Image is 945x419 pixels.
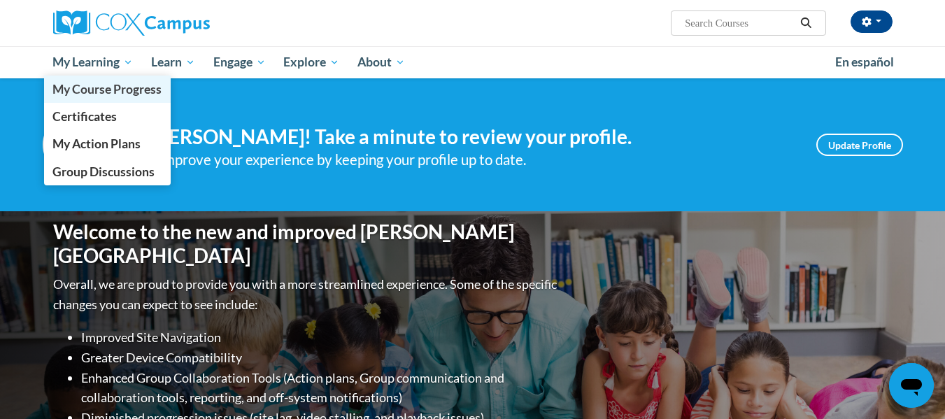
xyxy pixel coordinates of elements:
[52,164,155,179] span: Group Discussions
[53,274,560,315] p: Overall, we are proud to provide you with a more streamlined experience. Some of the specific cha...
[81,348,560,368] li: Greater Device Compatibility
[274,46,348,78] a: Explore
[142,46,204,78] a: Learn
[348,46,414,78] a: About
[52,54,133,71] span: My Learning
[204,46,275,78] a: Engage
[53,10,210,36] img: Cox Campus
[44,158,171,185] a: Group Discussions
[889,363,934,408] iframe: Button to launch messaging window
[851,10,893,33] button: Account Settings
[213,54,266,71] span: Engage
[53,10,319,36] a: Cox Campus
[127,125,795,149] h4: Hi [PERSON_NAME]! Take a minute to review your profile.
[835,55,894,69] span: En español
[795,15,816,31] button: Search
[683,15,795,31] input: Search Courses
[816,134,903,156] a: Update Profile
[44,130,171,157] a: My Action Plans
[44,46,143,78] a: My Learning
[52,109,117,124] span: Certificates
[151,54,195,71] span: Learn
[53,220,560,267] h1: Welcome to the new and improved [PERSON_NAME][GEOGRAPHIC_DATA]
[81,327,560,348] li: Improved Site Navigation
[357,54,405,71] span: About
[283,54,339,71] span: Explore
[81,368,560,409] li: Enhanced Group Collaboration Tools (Action plans, Group communication and collaboration tools, re...
[826,48,903,77] a: En español
[44,103,171,130] a: Certificates
[127,148,795,171] div: Help improve your experience by keeping your profile up to date.
[52,82,162,97] span: My Course Progress
[43,113,106,176] img: Profile Image
[52,136,141,151] span: My Action Plans
[44,76,171,103] a: My Course Progress
[32,46,914,78] div: Main menu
